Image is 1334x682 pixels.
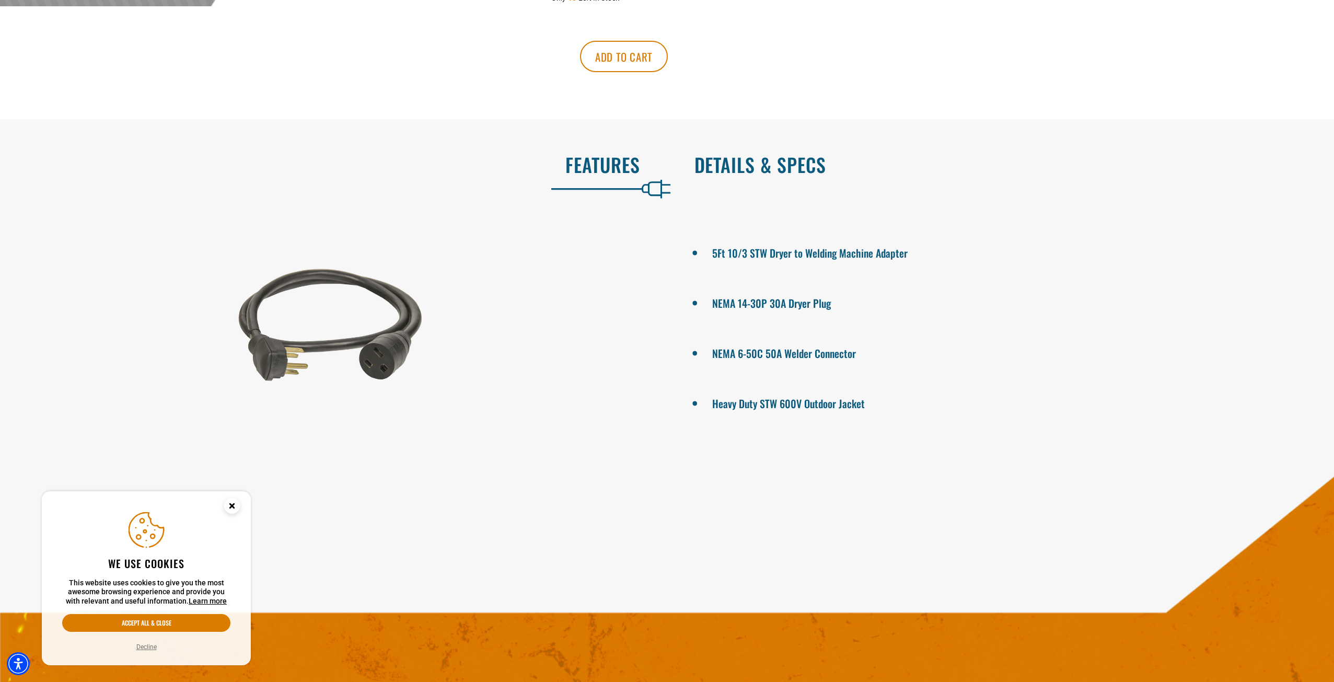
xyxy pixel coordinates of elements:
p: This website uses cookies to give you the most awesome browsing experience and provide you with r... [62,579,230,606]
li: Heavy Duty STW 600V Outdoor Jacket [712,393,1298,412]
h2: Details & Specs [694,154,1313,176]
button: Add to cart [580,41,668,72]
a: This website uses cookies to give you the most awesome browsing experience and provide you with r... [189,597,227,605]
h2: Features [22,154,640,176]
button: Close this option [213,491,251,524]
aside: Cookie Consent [42,491,251,666]
li: 5Ft 10/3 STW Dryer to Welding Machine Adapter [712,242,1298,261]
li: NEMA 14-30P 30A Dryer Plug [712,293,1298,311]
button: Accept all & close [62,614,230,632]
button: Decline [133,642,160,652]
div: Accessibility Menu [7,652,30,675]
li: NEMA 6-50C 50A Welder Connector [712,343,1298,362]
h2: We use cookies [62,557,230,570]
